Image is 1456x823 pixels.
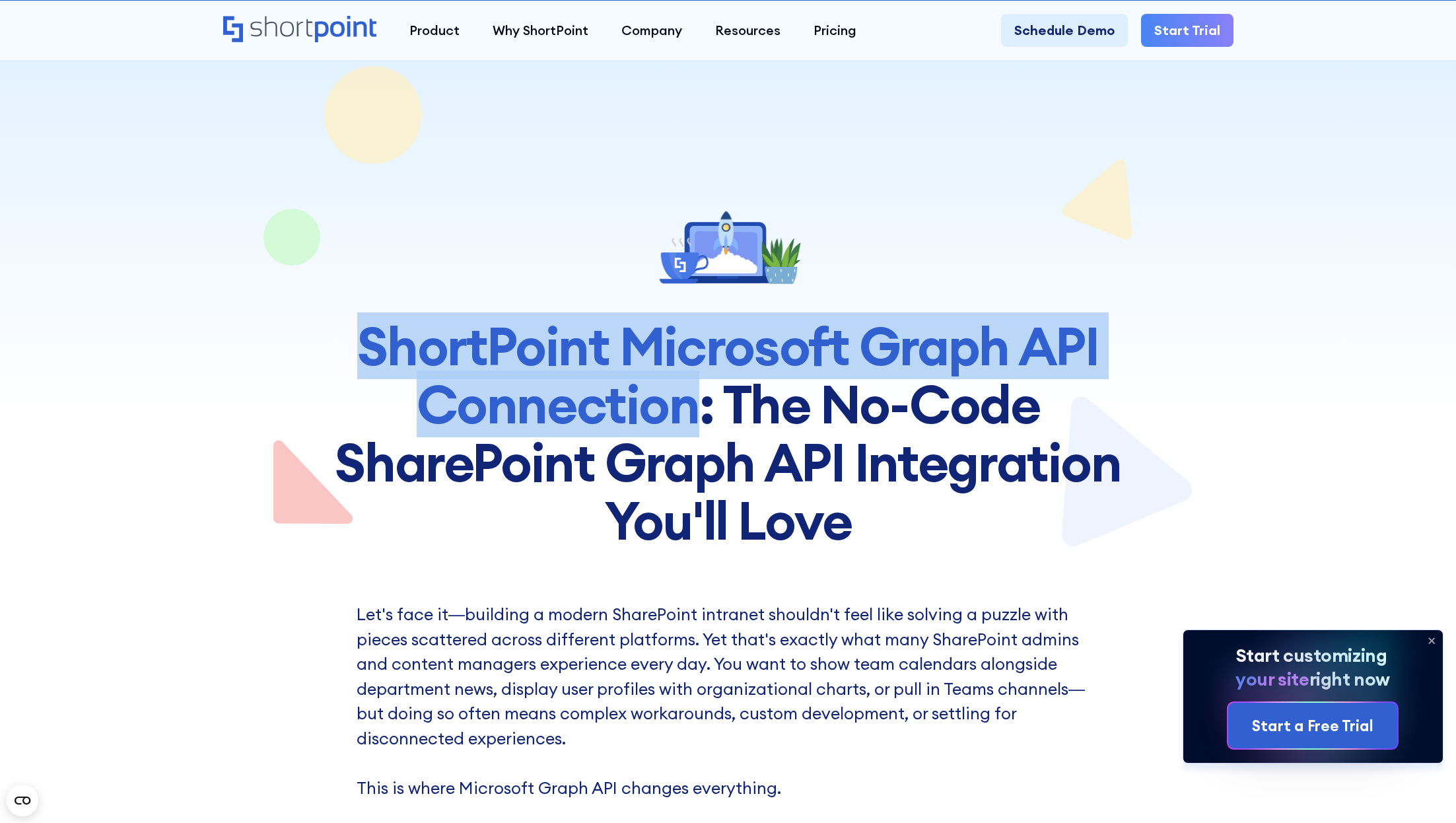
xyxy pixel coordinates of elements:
a: Start Trial [1141,14,1233,47]
a: Product [393,14,476,47]
a: Home [223,16,377,44]
div: Start a Free Trial [1252,715,1373,737]
a: Company [605,14,699,47]
div: Resources [715,20,780,40]
button: Open CMP widget [7,785,38,816]
span: ShortPoint Microsoft Graph API Connection [357,312,1098,437]
div: Company [621,20,682,40]
a: Why ShortPoint [476,14,605,47]
div: Product [409,20,460,40]
div: Why ShortPoint [493,20,588,40]
a: Pricing [797,14,873,47]
h1: : The No-Code SharePoint Graph API Integration You'll Love [332,317,1125,550]
iframe: Chat Widget [1390,760,1456,823]
a: Resources [699,14,797,47]
a: Schedule Demo [1001,14,1128,47]
div: Pricing [814,20,856,40]
a: Start a Free Trial [1228,703,1397,749]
